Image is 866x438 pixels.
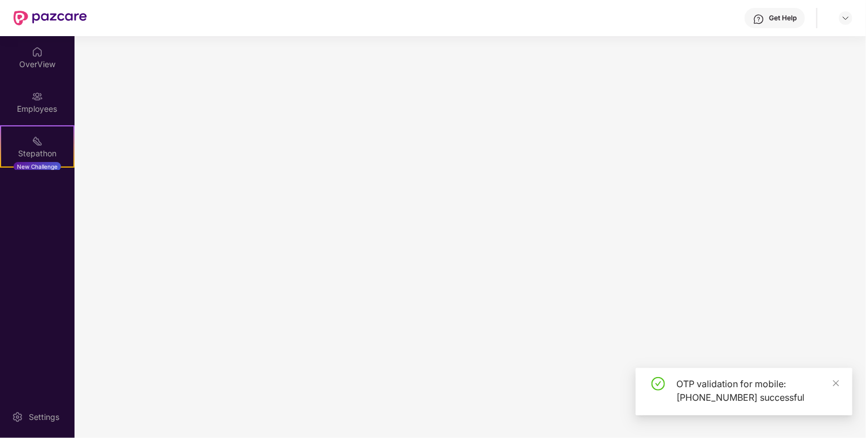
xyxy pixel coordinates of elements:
div: OTP validation for mobile: [PHONE_NUMBER] successful [676,377,839,404]
span: check-circle [651,377,665,391]
div: Stepathon [1,148,73,159]
div: New Challenge [14,162,61,171]
img: svg+xml;base64,PHN2ZyBpZD0iRW1wbG95ZWVzIiB4bWxucz0iaHR0cDovL3d3dy53My5vcmcvMjAwMC9zdmciIHdpZHRoPS... [32,91,43,102]
span: close [832,379,840,387]
img: svg+xml;base64,PHN2ZyBpZD0iRHJvcGRvd24tMzJ4MzIiIHhtbG5zPSJodHRwOi8vd3d3LnczLm9yZy8yMDAwL3N2ZyIgd2... [841,14,850,23]
img: svg+xml;base64,PHN2ZyBpZD0iU2V0dGluZy0yMHgyMCIgeG1sbnM9Imh0dHA6Ly93d3cudzMub3JnLzIwMDAvc3ZnIiB3aW... [12,411,23,423]
img: svg+xml;base64,PHN2ZyB4bWxucz0iaHR0cDovL3d3dy53My5vcmcvMjAwMC9zdmciIHdpZHRoPSIyMSIgaGVpZ2h0PSIyMC... [32,135,43,147]
div: Settings [25,411,63,423]
img: New Pazcare Logo [14,11,87,25]
img: svg+xml;base64,PHN2ZyBpZD0iSGVscC0zMngzMiIgeG1sbnM9Imh0dHA6Ly93d3cudzMub3JnLzIwMDAvc3ZnIiB3aWR0aD... [753,14,764,25]
img: svg+xml;base64,PHN2ZyBpZD0iSG9tZSIgeG1sbnM9Imh0dHA6Ly93d3cudzMub3JnLzIwMDAvc3ZnIiB3aWR0aD0iMjAiIG... [32,46,43,58]
div: Get Help [769,14,797,23]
